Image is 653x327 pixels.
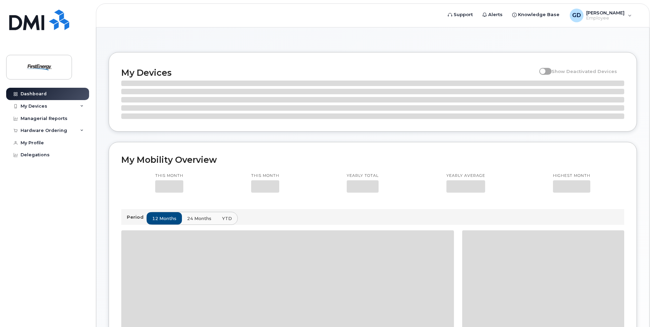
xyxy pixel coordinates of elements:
p: Yearly total [347,173,379,179]
input: Show Deactivated Devices [539,65,545,70]
span: YTD [222,215,232,222]
p: Highest month [553,173,590,179]
p: Yearly average [446,173,485,179]
p: This month [251,173,279,179]
span: Show Deactivated Devices [552,69,617,74]
p: This month [155,173,183,179]
p: Period [127,214,146,220]
h2: My Mobility Overview [121,155,624,165]
h2: My Devices [121,68,536,78]
span: 24 months [187,215,211,222]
